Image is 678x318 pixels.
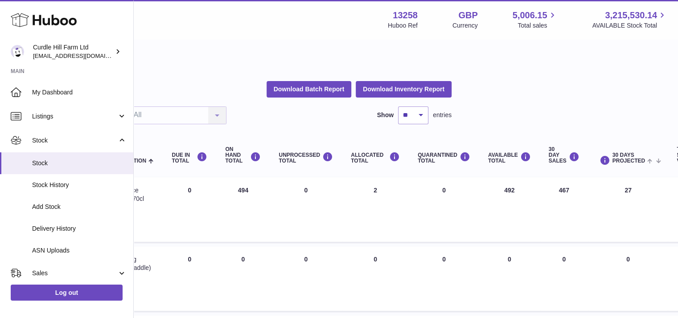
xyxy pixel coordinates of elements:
[588,246,668,311] td: 0
[479,246,540,311] td: 0
[270,177,342,242] td: 0
[592,9,667,30] a: 3,215,530.14 AVAILABLE Stock Total
[488,152,531,164] div: AVAILABLE Total
[513,9,547,21] span: 5,006.15
[418,152,470,164] div: QUARANTINED Total
[518,21,557,30] span: Total sales
[612,152,645,164] span: 30 DAYS PROJECTED
[377,111,394,119] label: Show
[216,177,270,242] td: 494
[458,9,477,21] strong: GBP
[33,43,113,60] div: Curdle Hill Farm Ltd
[479,177,540,242] td: 492
[592,21,667,30] span: AVAILABLE Stock Total
[452,21,478,30] div: Currency
[279,152,333,164] div: UNPROCESSED Total
[342,177,409,242] td: 2
[32,159,127,167] span: Stock
[351,152,400,164] div: ALLOCATED Total
[540,177,588,242] td: 467
[393,9,418,21] strong: 13258
[540,246,588,311] td: 0
[32,88,127,97] span: My Dashboard
[32,203,127,211] span: Add Stock
[549,147,579,164] div: 30 DAY SALES
[433,111,452,119] span: entries
[588,177,668,242] td: 27
[342,246,409,311] td: 0
[513,9,558,30] a: 5,006.15 Total sales
[442,256,446,263] span: 0
[442,187,446,194] span: 0
[32,269,117,277] span: Sales
[163,177,216,242] td: 0
[605,9,657,21] span: 3,215,530.14
[388,21,418,30] div: Huboo Ref
[216,246,270,311] td: 0
[32,246,127,255] span: ASN Uploads
[11,45,24,58] img: internalAdmin-13258@internal.huboo.com
[32,112,117,121] span: Listings
[11,285,123,301] a: Log out
[225,147,261,164] div: ON HAND Total
[270,246,342,311] td: 0
[163,246,216,311] td: 0
[267,81,352,97] button: Download Batch Report
[172,152,207,164] div: DUE IN TOTAL
[32,224,127,233] span: Delivery History
[356,81,452,97] button: Download Inventory Report
[33,52,131,59] span: [EMAIL_ADDRESS][DOMAIN_NAME]
[32,181,127,189] span: Stock History
[32,136,117,145] span: Stock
